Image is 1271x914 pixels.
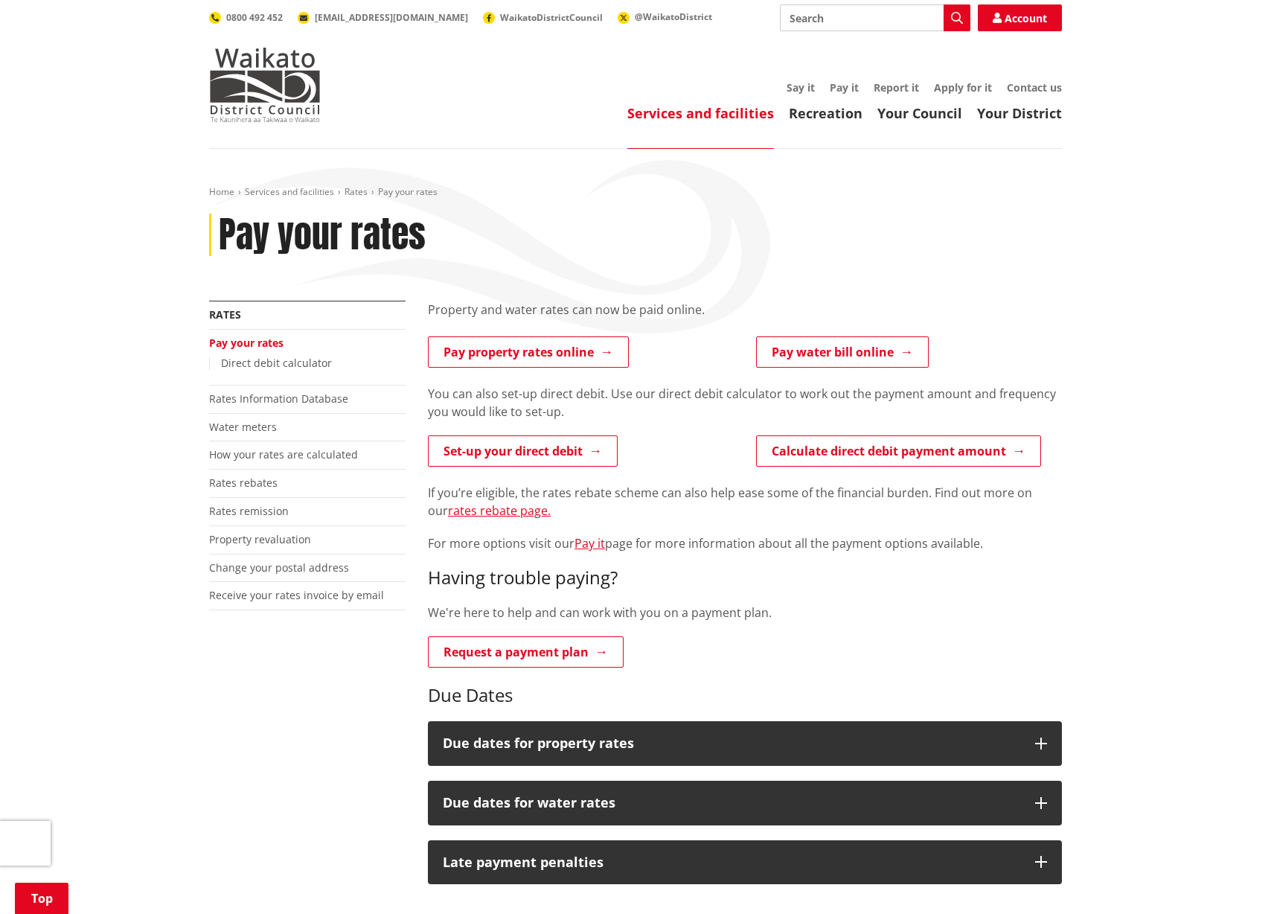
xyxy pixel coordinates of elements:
a: Rates rebates [209,476,278,490]
p: For more options visit our page for more information about all the payment options available. [428,534,1062,552]
a: Pay property rates online [428,336,629,368]
a: Your District [977,104,1062,122]
a: Apply for it [934,80,992,95]
h3: Due Dates [428,685,1062,706]
a: Rates remission [209,504,289,518]
a: Pay your rates [209,336,284,350]
p: We're here to help and can work with you on a payment plan. [428,604,1062,621]
a: Home [209,185,234,198]
button: Due dates for property rates [428,721,1062,766]
span: Pay your rates [378,185,438,198]
a: Top [15,883,68,914]
img: Waikato District Council - Te Kaunihera aa Takiwaa o Waikato [209,48,321,122]
span: [EMAIL_ADDRESS][DOMAIN_NAME] [315,11,468,24]
p: You can also set-up direct debit. Use our direct debit calculator to work out the payment amount ... [428,385,1062,421]
h3: Late payment penalties [443,855,1020,870]
iframe: Messenger Launcher [1203,851,1256,905]
a: Say it [787,80,815,95]
span: 0800 492 452 [226,11,283,24]
a: Calculate direct debit payment amount [756,435,1041,467]
h3: Due dates for water rates [443,796,1020,811]
a: WaikatoDistrictCouncil [483,11,603,24]
button: Late payment penalties [428,840,1062,885]
a: Services and facilities [245,185,334,198]
a: @WaikatoDistrict [618,10,712,23]
a: Pay it [830,80,859,95]
a: Account [978,4,1062,31]
a: Pay water bill online [756,336,929,368]
a: [EMAIL_ADDRESS][DOMAIN_NAME] [298,11,468,24]
a: rates rebate page. [448,502,551,519]
a: Services and facilities [627,104,774,122]
a: Water meters [209,420,277,434]
a: How your rates are calculated [209,447,358,461]
a: Direct debit calculator [221,356,332,370]
button: Due dates for water rates [428,781,1062,825]
a: Property revaluation [209,532,311,546]
a: Pay it [574,535,605,552]
a: Recreation [789,104,862,122]
a: Your Council [877,104,962,122]
h3: Due dates for property rates [443,736,1020,751]
a: Set-up your direct debit [428,435,618,467]
a: Rates Information Database [209,392,348,406]
p: If you’re eligible, the rates rebate scheme can also help ease some of the financial burden. Find... [428,484,1062,520]
a: Contact us [1007,80,1062,95]
input: Search input [780,4,970,31]
a: Rates [209,307,241,322]
a: Rates [345,185,368,198]
span: @WaikatoDistrict [635,10,712,23]
a: Change your postal address [209,560,349,575]
div: Property and water rates can now be paid online. [428,301,1062,336]
h3: Having trouble paying? [428,567,1062,589]
h1: Pay your rates [219,214,426,257]
a: 0800 492 452 [209,11,283,24]
a: Report it [874,80,919,95]
a: Request a payment plan [428,636,624,668]
nav: breadcrumb [209,186,1062,199]
a: Receive your rates invoice by email [209,588,384,602]
span: WaikatoDistrictCouncil [500,11,603,24]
